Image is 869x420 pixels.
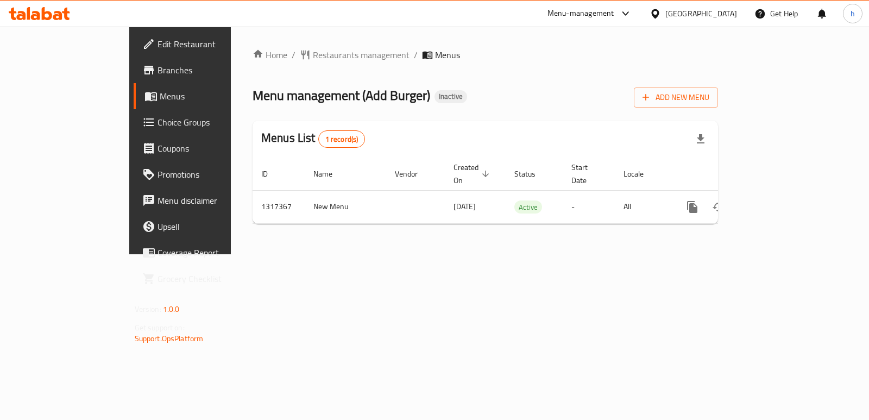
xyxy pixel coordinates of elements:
[318,130,366,148] div: Total records count
[253,158,792,224] table: enhanced table
[158,168,266,181] span: Promotions
[514,201,542,214] span: Active
[615,190,671,223] td: All
[253,83,430,108] span: Menu management ( Add Burger )
[253,48,718,61] nav: breadcrumb
[158,246,266,259] span: Coverage Report
[319,134,365,145] span: 1 record(s)
[634,87,718,108] button: Add New Menu
[261,167,282,180] span: ID
[706,194,732,220] button: Change Status
[158,220,266,233] span: Upsell
[134,31,274,57] a: Edit Restaurant
[134,214,274,240] a: Upsell
[643,91,709,104] span: Add New Menu
[158,37,266,51] span: Edit Restaurant
[571,161,602,187] span: Start Date
[134,109,274,135] a: Choice Groups
[671,158,792,191] th: Actions
[313,167,347,180] span: Name
[160,90,266,103] span: Menus
[134,57,274,83] a: Branches
[300,48,410,61] a: Restaurants management
[134,266,274,292] a: Grocery Checklist
[563,190,615,223] td: -
[547,7,614,20] div: Menu-management
[134,83,274,109] a: Menus
[688,126,714,152] div: Export file
[253,190,305,223] td: 1317367
[134,161,274,187] a: Promotions
[134,135,274,161] a: Coupons
[134,240,274,266] a: Coverage Report
[514,167,550,180] span: Status
[454,199,476,214] span: [DATE]
[163,302,180,316] span: 1.0.0
[624,167,658,180] span: Locale
[435,48,460,61] span: Menus
[135,331,204,346] a: Support.OpsPlatform
[665,8,737,20] div: [GEOGRAPHIC_DATA]
[454,161,493,187] span: Created On
[313,48,410,61] span: Restaurants management
[395,167,432,180] span: Vendor
[679,194,706,220] button: more
[261,130,365,148] h2: Menus List
[851,8,855,20] span: h
[514,200,542,214] div: Active
[158,194,266,207] span: Menu disclaimer
[158,116,266,129] span: Choice Groups
[434,90,467,103] div: Inactive
[414,48,418,61] li: /
[434,92,467,101] span: Inactive
[292,48,295,61] li: /
[158,272,266,285] span: Grocery Checklist
[135,302,161,316] span: Version:
[305,190,386,223] td: New Menu
[158,64,266,77] span: Branches
[134,187,274,214] a: Menu disclaimer
[158,142,266,155] span: Coupons
[135,321,185,335] span: Get support on:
